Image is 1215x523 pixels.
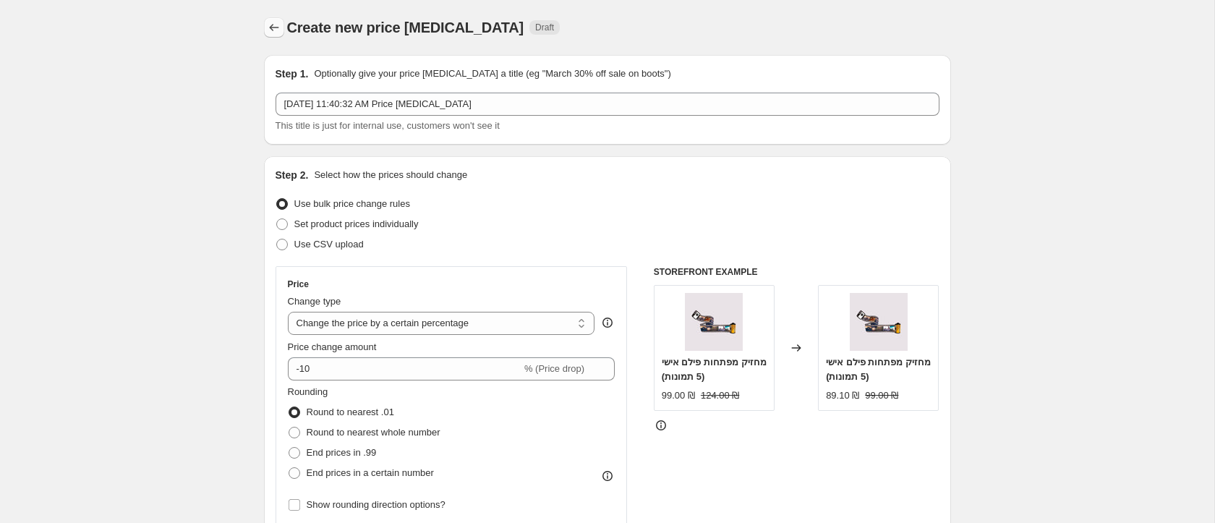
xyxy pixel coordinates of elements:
button: Price change jobs [264,17,284,38]
span: Price change amount [288,341,377,352]
div: 99.00 ₪ [662,388,695,403]
h3: Price [288,278,309,290]
span: Round to nearest whole number [307,427,440,438]
span: End prices in a certain number [307,467,434,478]
div: help [600,315,615,330]
span: מחזיק מפתחות פילם אישי (5 תמונות) [662,357,767,382]
div: 89.10 ₪ [826,388,859,403]
img: e8ab3866125704a4704e394f6aaf8270_80x.jpg [850,293,908,351]
span: Rounding [288,386,328,397]
span: Draft [535,22,554,33]
span: Use bulk price change rules [294,198,410,209]
span: Show rounding direction options? [307,499,445,510]
span: Change type [288,296,341,307]
span: This title is just for internal use, customers won't see it [276,120,500,131]
span: % (Price drop) [524,363,584,374]
span: מחזיק מפתחות פילם אישי (5 תמונות) [826,357,931,382]
h2: Step 1. [276,67,309,81]
strike: 99.00 ₪ [865,388,898,403]
span: Use CSV upload [294,239,364,250]
span: Create new price [MEDICAL_DATA] [287,20,524,35]
p: Optionally give your price [MEDICAL_DATA] a title (eg "March 30% off sale on boots") [314,67,670,81]
h2: Step 2. [276,168,309,182]
p: Select how the prices should change [314,168,467,182]
img: e8ab3866125704a4704e394f6aaf8270_80x.jpg [685,293,743,351]
h6: STOREFRONT EXAMPLE [654,266,939,278]
span: Set product prices individually [294,218,419,229]
input: 30% off holiday sale [276,93,939,116]
input: -15 [288,357,521,380]
span: Round to nearest .01 [307,407,394,417]
span: End prices in .99 [307,447,377,458]
strike: 124.00 ₪ [701,388,739,403]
